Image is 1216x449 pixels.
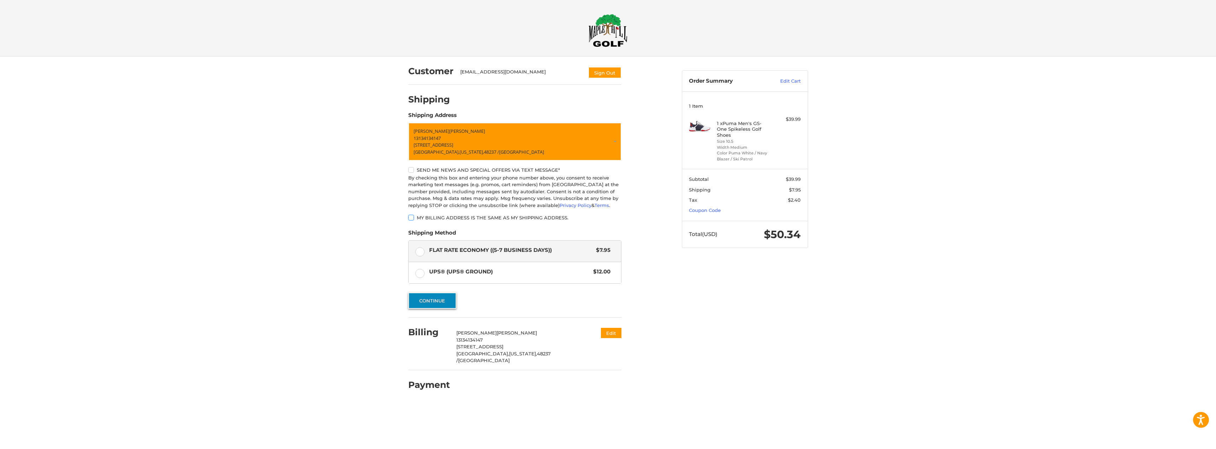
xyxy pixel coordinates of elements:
[717,120,771,138] h4: 1 x Puma Men's GS-One Spikeless Golf Shoes
[689,197,697,203] span: Tax
[408,215,621,220] label: My billing address is the same as my shipping address.
[588,67,621,78] button: Sign Out
[429,268,590,276] span: UPS® (UPS® Ground)
[408,175,621,209] div: By checking this box and entering your phone number above, you consent to receive marketing text ...
[456,351,509,356] span: [GEOGRAPHIC_DATA],
[408,66,454,77] h2: Customer
[689,187,711,193] span: Shipping
[460,69,581,78] div: [EMAIL_ADDRESS][DOMAIN_NAME]
[593,246,611,254] span: $7.95
[786,176,801,182] span: $39.99
[408,327,450,338] h2: Billing
[717,138,771,144] li: Size 10.5
[408,167,621,173] label: Send me news and special offers via text message*
[408,111,457,123] legend: Shipping Address
[788,197,801,203] span: $2.40
[456,337,483,343] span: 13134134147
[717,150,771,162] li: Color Puma White / Navy Blazer / Ski Patrol
[689,176,709,182] span: Subtotal
[601,328,621,338] button: Edit
[589,14,627,47] img: Maple Hill Golf
[689,78,765,85] h3: Order Summary
[456,344,503,349] span: [STREET_ADDRESS]
[789,187,801,193] span: $7.95
[408,293,456,309] button: Continue
[590,268,611,276] span: $12.00
[408,123,621,161] a: Enter or select a different address
[689,207,721,213] a: Coupon Code
[429,246,593,254] span: Flat Rate Economy ((5-7 Business Days))
[560,202,591,208] a: Privacy Policy
[499,149,544,155] span: [GEOGRAPHIC_DATA]
[414,135,441,141] span: 13134134147
[484,149,499,155] span: 48237 /
[689,103,801,109] h3: 1 Item
[414,142,453,148] span: [STREET_ADDRESS]
[717,144,771,150] li: Width Medium
[449,128,485,134] span: [PERSON_NAME]
[595,202,609,208] a: Terms
[408,94,450,105] h2: Shipping
[408,229,456,240] legend: Shipping Method
[458,358,510,363] span: [GEOGRAPHIC_DATA]
[414,128,449,134] span: [PERSON_NAME]
[773,116,801,123] div: $39.99
[764,228,801,241] span: $50.34
[509,351,537,356] span: [US_STATE],
[765,78,801,85] a: Edit Cart
[689,231,717,237] span: Total (USD)
[408,379,450,390] h2: Payment
[414,149,460,155] span: [GEOGRAPHIC_DATA],
[460,149,484,155] span: [US_STATE],
[497,330,537,336] span: [PERSON_NAME]
[456,330,497,336] span: [PERSON_NAME]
